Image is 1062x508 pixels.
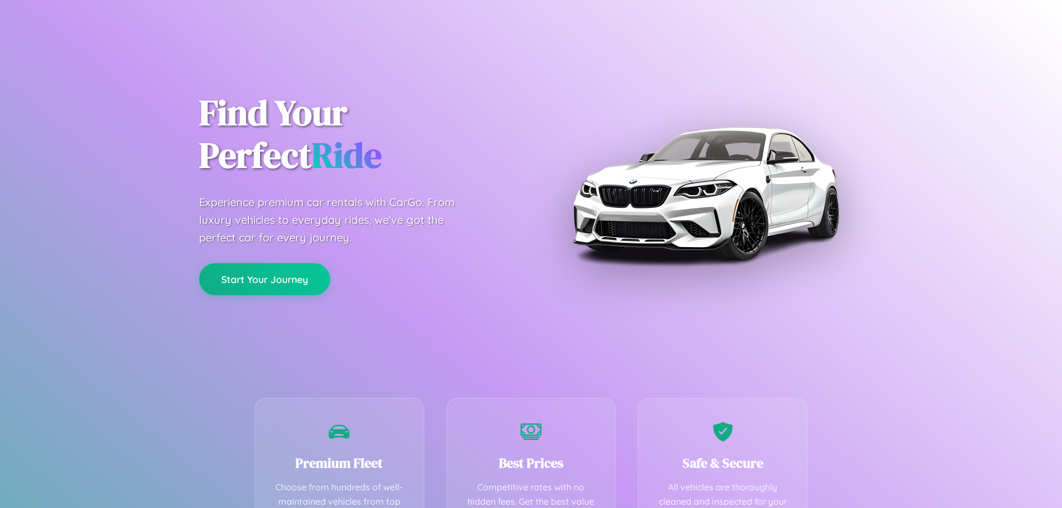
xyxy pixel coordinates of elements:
[655,454,790,472] h3: Safe & Secure
[311,131,382,179] span: Ride
[464,454,599,472] h3: Best Prices
[199,193,476,247] p: Experience premium car rentals with CarGo. From luxury vehicles to everyday rides, we've got the ...
[272,454,407,472] h3: Premium Fleet
[199,263,330,295] button: Start Your Journey
[199,92,514,177] h1: Find Your Perfect
[567,55,844,332] img: Premium BMW car rental vehicle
